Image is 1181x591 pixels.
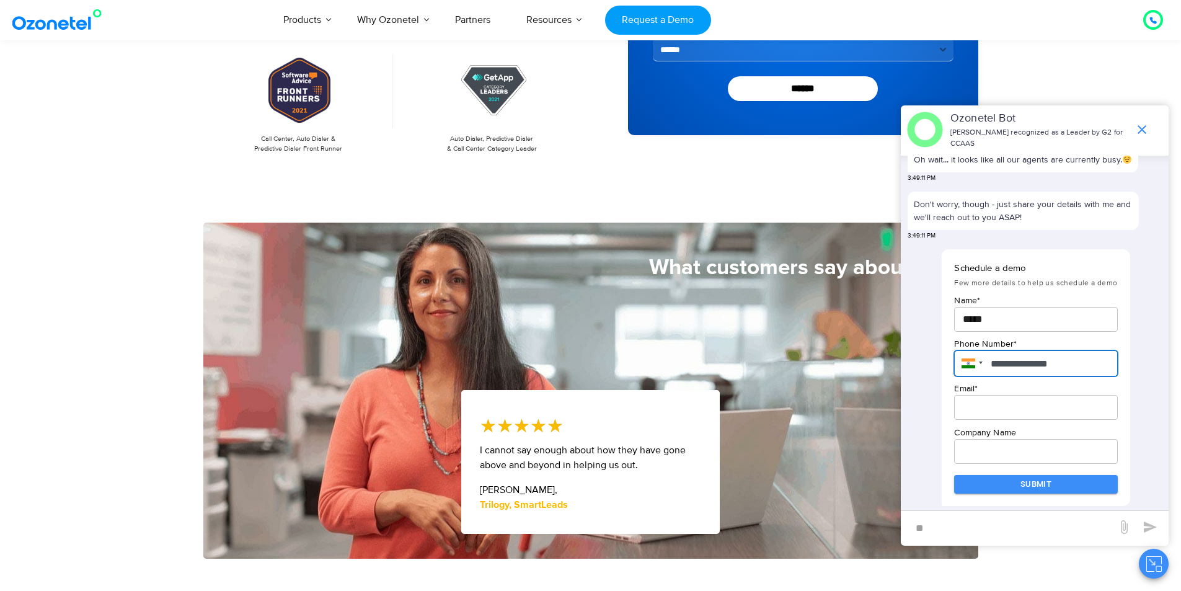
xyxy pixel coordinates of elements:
i: ★ [497,412,513,440]
span: 3:49:11 PM [908,231,936,241]
p: Company Name [954,426,1117,439]
strong: Trilogy, SmartLeads [480,500,568,510]
img: 😔 [1123,155,1131,164]
p: Auto Dialer, Predictive Dialer & Call Center Category Leader [403,134,581,154]
button: Close chat [1139,549,1169,579]
div: new-msg-input [907,517,1110,540]
div: 5/5 [480,412,564,440]
i: ★ [530,412,547,440]
span: 3:49:11 PM [908,174,936,183]
p: Email * [954,382,1117,395]
p: Oh wait... it looks like all our agents are currently busy. [914,153,1132,166]
img: header [907,112,943,148]
p: Schedule a demo [954,262,1117,276]
i: ★ [480,412,497,440]
span: [PERSON_NAME], [480,484,557,496]
p: Don't worry, though - just share your details with me and we'll reach out to you ASAP! [914,198,1133,224]
a: Request a Demo [605,6,711,35]
p: Name * [954,294,1117,307]
div: India: + 91 [954,350,986,376]
i: ★ [547,412,564,440]
span: end chat or minimize [1130,117,1154,142]
span: I cannot say enough about how they have gone above and beyond in helping us out. [480,444,686,471]
p: [PERSON_NAME] recognized as a Leader by G2 for CCAAS [950,127,1128,149]
i: ★ [513,412,530,440]
span: Few more details to help us schedule a demo [954,278,1117,288]
h5: What customers say about us! [203,257,944,278]
button: Submit [954,475,1117,494]
p: Ozonetel Bot [950,110,1128,127]
p: Call Center, Auto Dialer & Predictive Dialer Front Runner [210,134,387,154]
p: Phone Number * [954,337,1117,350]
